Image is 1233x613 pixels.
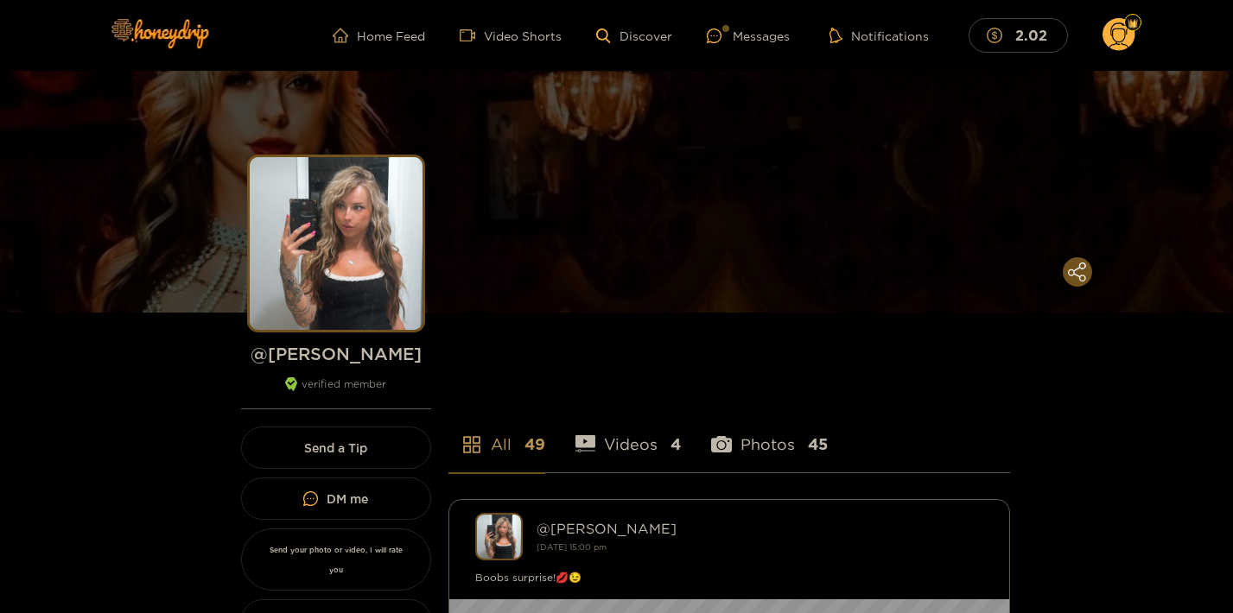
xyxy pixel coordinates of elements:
[808,433,828,455] span: 45
[460,28,562,43] a: Video Shorts
[987,28,1011,43] span: dollar
[241,343,431,364] h1: @ [PERSON_NAME]
[460,28,484,43] span: video-camera
[707,26,790,46] div: Messages
[575,395,682,472] li: Videos
[537,521,983,536] div: @ [PERSON_NAME]
[475,569,983,586] div: Boobs surprise!💋😉
[333,28,357,43] span: home
[461,434,482,455] span: appstore
[475,513,523,560] img: kendra
[241,427,431,469] button: Send a Tip
[711,395,828,472] li: Photos
[333,28,425,43] a: Home Feed
[537,542,607,552] small: [DATE] 15:00 pm
[241,377,431,409] div: verified member
[596,28,671,43] a: Discover
[1128,18,1138,28] img: Fan Level
[824,27,934,44] button: Notifications
[448,395,545,472] li: All
[241,477,431,520] a: DM me
[671,433,681,455] span: 4
[969,18,1068,52] button: 2.02
[1013,26,1050,44] mark: 2.02
[524,433,545,455] span: 49
[241,528,431,591] button: Send your photo or video, I will rate you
